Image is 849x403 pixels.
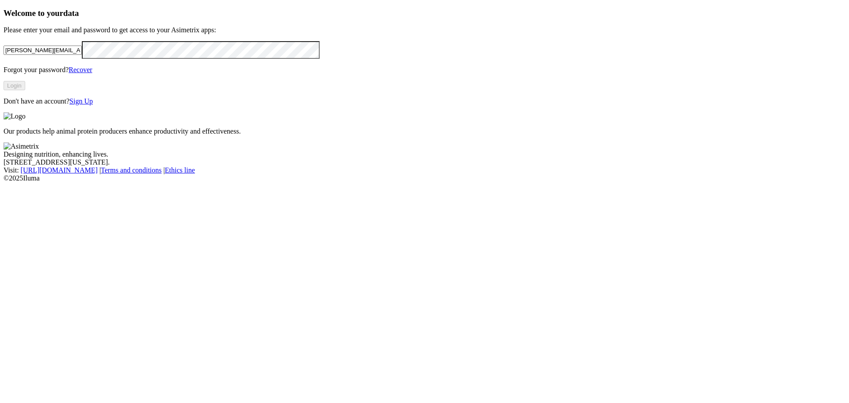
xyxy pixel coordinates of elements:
[63,8,79,18] span: data
[4,142,39,150] img: Asimetrix
[4,150,845,158] div: Designing nutrition, enhancing lives.
[4,166,845,174] div: Visit : | |
[4,46,82,55] input: Your email
[4,81,25,90] button: Login
[4,158,845,166] div: [STREET_ADDRESS][US_STATE].
[69,97,93,105] a: Sign Up
[4,8,845,18] h3: Welcome to your
[4,112,26,120] img: Logo
[4,127,845,135] p: Our products help animal protein producers enhance productivity and effectiveness.
[4,174,845,182] div: © 2025 Iluma
[101,166,162,174] a: Terms and conditions
[4,97,845,105] p: Don't have an account?
[69,66,92,73] a: Recover
[4,26,845,34] p: Please enter your email and password to get access to your Asimetrix apps:
[4,66,845,74] p: Forgot your password?
[21,166,98,174] a: [URL][DOMAIN_NAME]
[165,166,195,174] a: Ethics line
